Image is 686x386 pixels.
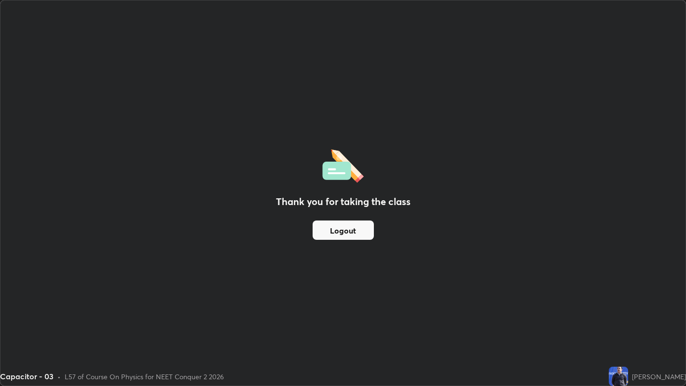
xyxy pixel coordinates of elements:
[609,367,628,386] img: 0fac2fe1a61b44c9b83749fbfb6ae1ce.jpg
[57,372,61,382] div: •
[632,372,686,382] div: [PERSON_NAME]
[65,372,224,382] div: L57 of Course On Physics for NEET Conquer 2 2026
[322,146,364,183] img: offlineFeedback.1438e8b3.svg
[276,194,411,209] h2: Thank you for taking the class
[313,221,374,240] button: Logout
